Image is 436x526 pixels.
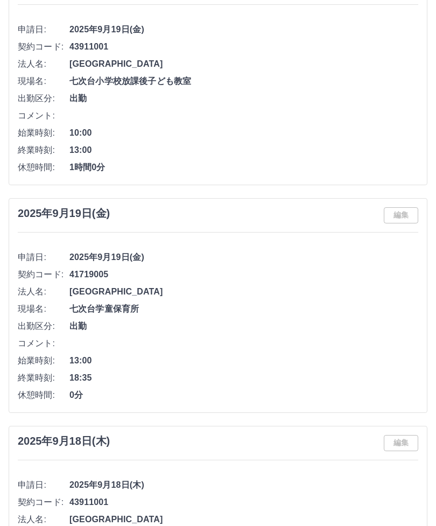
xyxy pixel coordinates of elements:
span: 休憩時間: [18,389,69,402]
span: 休憩時間: [18,162,69,174]
span: 41719005 [69,269,418,282]
span: 法人名: [18,58,69,71]
span: 2025年9月19日(金) [69,251,418,264]
span: 七次台学童保育所 [69,303,418,316]
span: 契約コード: [18,496,69,509]
span: 契約コード: [18,41,69,54]
span: 七次台小学校放課後子ども教室 [69,75,418,88]
span: 契約コード: [18,269,69,282]
span: 法人名: [18,286,69,299]
span: 終業時刻: [18,144,69,157]
span: 2025年9月19日(金) [69,24,418,37]
span: 13:00 [69,355,418,368]
span: [GEOGRAPHIC_DATA] [69,286,418,299]
span: 申請日: [18,251,69,264]
span: 始業時刻: [18,355,69,368]
span: コメント: [18,338,69,350]
span: 13:00 [69,144,418,157]
span: 43911001 [69,496,418,509]
span: 出勤 [69,320,418,333]
span: 1時間0分 [69,162,418,174]
span: 終業時刻: [18,372,69,385]
span: 現場名: [18,75,69,88]
span: 0分 [69,389,418,402]
span: 出勤 [69,93,418,106]
span: 18:35 [69,372,418,385]
span: 申請日: [18,479,69,492]
span: [GEOGRAPHIC_DATA] [69,58,418,71]
span: 2025年9月18日(木) [69,479,418,492]
h3: 2025年9月18日(木) [18,436,110,448]
span: 43911001 [69,41,418,54]
span: コメント: [18,110,69,123]
span: 出勤区分: [18,93,69,106]
span: 10:00 [69,127,418,140]
span: 始業時刻: [18,127,69,140]
h3: 2025年9月19日(金) [18,208,110,220]
span: 現場名: [18,303,69,316]
span: 申請日: [18,24,69,37]
span: 出勤区分: [18,320,69,333]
